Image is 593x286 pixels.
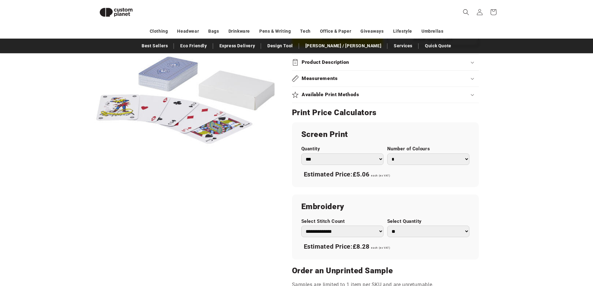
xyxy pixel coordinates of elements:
[228,26,250,37] a: Drinkware
[320,26,351,37] a: Office & Paper
[302,59,349,66] h2: Product Description
[292,266,479,276] h2: Order an Unprinted Sample
[259,26,291,37] a: Pens & Writing
[301,129,469,139] h2: Screen Print
[139,40,171,51] a: Best Sellers
[150,26,168,37] a: Clothing
[371,246,390,249] span: each (ex VAT)
[353,171,369,178] span: £5.06
[301,240,469,253] div: Estimated Price:
[292,54,479,70] summary: Product Description
[177,40,210,51] a: Eco Friendly
[387,218,469,224] label: Select Quantity
[489,219,593,286] iframe: Chat Widget
[459,5,473,19] summary: Search
[301,218,384,224] label: Select Stitch Count
[360,26,384,37] a: Giveaways
[371,174,390,177] span: each (ex VAT)
[301,146,384,152] label: Quantity
[216,40,258,51] a: Express Delivery
[353,243,369,250] span: £8.28
[264,40,296,51] a: Design Tool
[94,9,276,191] media-gallery: Gallery Viewer
[94,2,138,22] img: Custom Planet
[300,26,310,37] a: Tech
[391,40,416,51] a: Services
[177,26,199,37] a: Headwear
[387,146,469,152] label: Number of Colours
[208,26,219,37] a: Bags
[302,40,384,51] a: [PERSON_NAME] / [PERSON_NAME]
[422,40,454,51] a: Quick Quote
[421,26,443,37] a: Umbrellas
[292,71,479,87] summary: Measurements
[393,26,412,37] a: Lifestyle
[302,75,338,82] h2: Measurements
[301,168,469,181] div: Estimated Price:
[301,202,469,212] h2: Embroidery
[292,87,479,103] summary: Available Print Methods
[292,108,479,118] h2: Print Price Calculators
[302,91,359,98] h2: Available Print Methods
